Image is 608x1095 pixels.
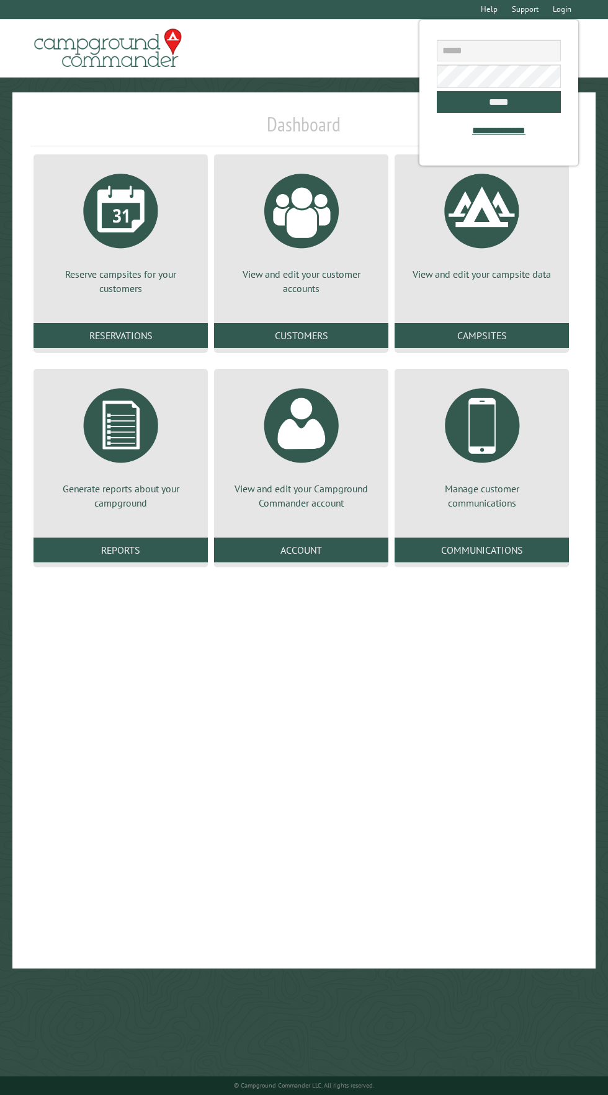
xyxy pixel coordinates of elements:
p: Generate reports about your campground [48,482,193,510]
p: View and edit your campsite data [409,267,554,281]
p: View and edit your customer accounts [229,267,373,295]
a: View and edit your customer accounts [229,164,373,295]
a: Reports [34,538,208,562]
img: Campground Commander [30,24,186,73]
small: © Campground Commander LLC. All rights reserved. [234,1081,374,1089]
a: View and edit your campsite data [409,164,554,281]
a: Generate reports about your campground [48,379,193,510]
a: View and edit your Campground Commander account [229,379,373,510]
a: Manage customer communications [409,379,554,510]
a: Reservations [34,323,208,348]
p: Manage customer communications [409,482,554,510]
h1: Dashboard [30,112,578,146]
a: Customers [214,323,388,348]
a: Campsites [395,323,569,348]
a: Reserve campsites for your customers [48,164,193,295]
p: View and edit your Campground Commander account [229,482,373,510]
a: Communications [395,538,569,562]
a: Account [214,538,388,562]
p: Reserve campsites for your customers [48,267,193,295]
